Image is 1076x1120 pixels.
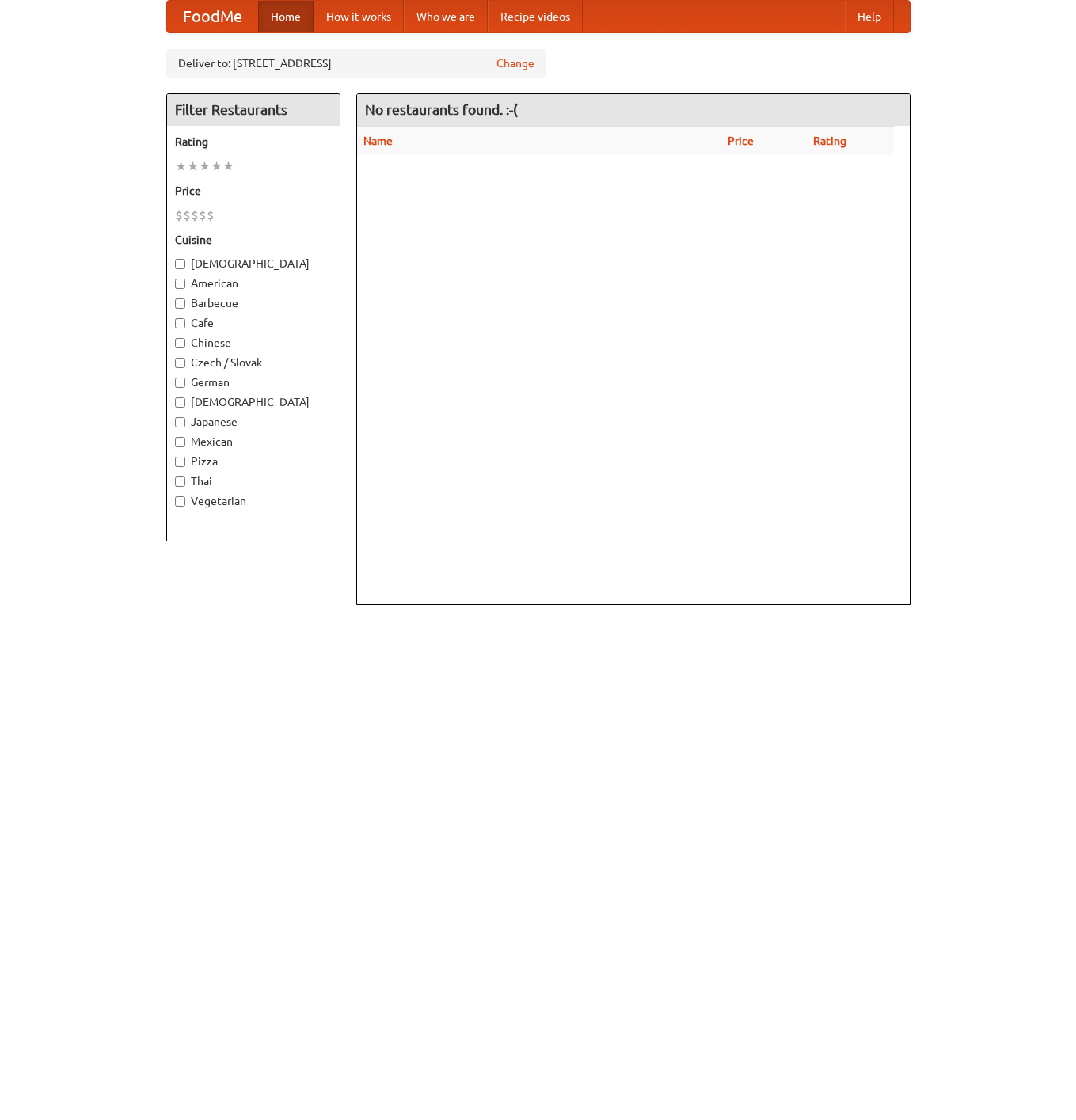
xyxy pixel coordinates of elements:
[167,1,258,32] a: FoodMe
[175,454,332,469] label: Pizza
[728,135,754,147] a: Price
[175,275,332,291] label: American
[183,207,191,224] li: $
[175,315,332,331] label: Cafe
[175,207,183,224] li: $
[314,1,404,32] a: How it works
[222,158,234,175] li: ★
[175,397,185,408] input: [DEMOGRAPHIC_DATA]
[496,55,534,71] a: Change
[175,158,187,175] li: ★
[175,434,332,450] label: Mexican
[207,207,215,224] li: $
[813,135,846,147] a: Rating
[175,134,332,150] h5: Rating
[211,158,222,175] li: ★
[199,207,207,224] li: $
[175,295,332,311] label: Barbecue
[175,378,185,388] input: German
[175,335,332,351] label: Chinese
[191,207,199,224] li: $
[175,394,332,410] label: [DEMOGRAPHIC_DATA]
[488,1,583,32] a: Recipe videos
[175,414,332,430] label: Japanese
[845,1,894,32] a: Help
[175,279,185,289] input: American
[175,183,332,199] h5: Price
[175,437,185,447] input: Mexican
[175,374,332,390] label: German
[175,355,332,370] label: Czech / Slovak
[187,158,199,175] li: ★
[175,318,185,328] input: Cafe
[175,298,185,309] input: Barbecue
[175,338,185,348] input: Chinese
[175,259,185,269] input: [DEMOGRAPHIC_DATA]
[175,476,185,487] input: Thai
[258,1,314,32] a: Home
[404,1,488,32] a: Who we are
[175,232,332,248] h5: Cuisine
[175,493,332,509] label: Vegetarian
[363,135,393,147] a: Name
[175,256,332,271] label: [DEMOGRAPHIC_DATA]
[175,473,332,489] label: Thai
[175,417,185,427] input: Japanese
[166,49,546,78] div: Deliver to: [STREET_ADDRESS]
[175,358,185,368] input: Czech / Slovak
[199,158,211,175] li: ★
[175,496,185,507] input: Vegetarian
[167,94,340,126] h4: Filter Restaurants
[175,457,185,467] input: Pizza
[365,102,518,117] ng-pluralize: No restaurants found. :-(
